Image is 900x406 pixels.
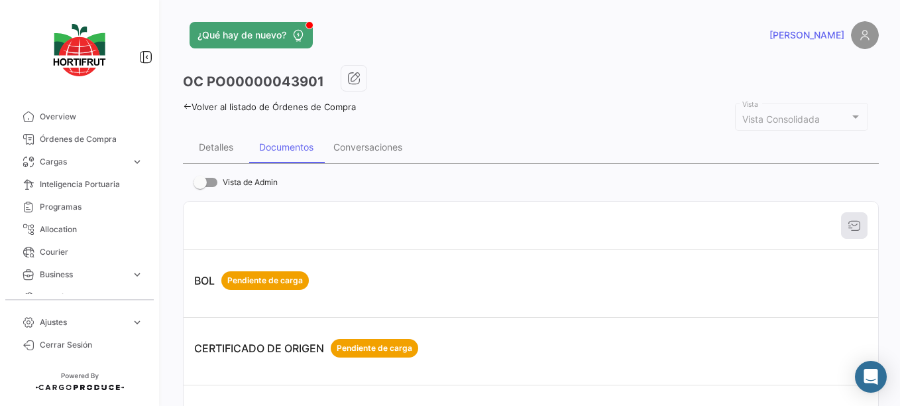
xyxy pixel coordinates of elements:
span: Ajustes [40,316,126,328]
div: Detalles [199,141,233,153]
span: Cerrar Sesión [40,339,143,351]
a: Courier [11,241,148,263]
span: expand_more [131,291,143,303]
span: Business [40,269,126,281]
span: Vista de Admin [223,174,278,190]
img: logo-hortifrut.svg [46,16,113,84]
div: Abrir Intercom Messenger [855,361,887,393]
span: Pendiente de carga [337,342,412,354]
span: Cargas [40,156,126,168]
span: Órdenes de Compra [40,133,143,145]
span: Inteligencia Portuaria [40,178,143,190]
span: expand_more [131,269,143,281]
a: Overview [11,105,148,128]
span: Courier [40,246,143,258]
button: ¿Qué hay de nuevo? [190,22,313,48]
p: BOL [194,271,309,290]
a: Inteligencia Portuaria [11,173,148,196]
span: Allocation [40,224,143,236]
a: Programas [11,196,148,218]
span: ¿Qué hay de nuevo? [197,29,286,42]
h3: OC PO00000043901 [183,72,324,91]
a: Allocation [11,218,148,241]
div: Documentos [259,141,313,153]
span: [PERSON_NAME] [769,29,844,42]
span: Estadísticas [40,291,126,303]
a: Órdenes de Compra [11,128,148,151]
div: Conversaciones [333,141,402,153]
span: expand_more [131,316,143,328]
a: Volver al listado de Órdenes de Compra [183,101,356,112]
mat-select-trigger: Vista Consolidada [742,113,820,125]
span: Pendiente de carga [227,275,303,287]
span: Overview [40,111,143,123]
span: Programas [40,201,143,213]
img: placeholder-user.png [851,21,879,49]
span: expand_more [131,156,143,168]
p: CERTIFICADO DE ORIGEN [194,339,418,358]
